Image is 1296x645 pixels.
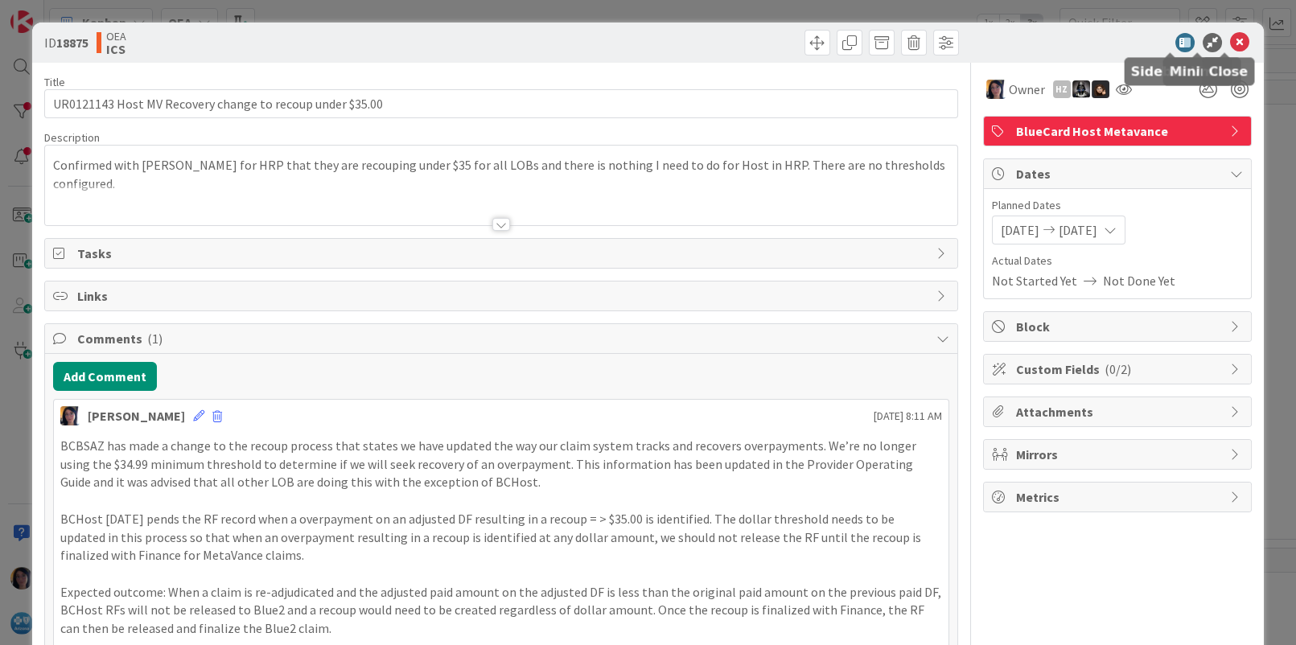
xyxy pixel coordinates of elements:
[56,35,88,51] b: 18875
[88,406,185,425] div: [PERSON_NAME]
[147,331,163,347] span: ( 1 )
[106,30,126,43] span: OEA
[1016,402,1222,421] span: Attachments
[60,510,941,565] p: BCHost [DATE] pends the RF record when a overpayment on an adjusted DF resulting in a recoup = > ...
[53,156,948,192] p: Confirmed with [PERSON_NAME] for HRP that they are recouping under $35 for all LOBs and there is ...
[1016,359,1222,379] span: Custom Fields
[1016,121,1222,141] span: BlueCard Host Metavance
[60,455,941,491] p: using the $34.99 minimum threshold to determine if we will seek recovery of an overpayment. This ...
[1208,64,1248,79] h5: Close
[1016,317,1222,336] span: Block
[44,33,88,52] span: ID
[1016,487,1222,507] span: Metrics
[1092,80,1109,98] img: ZB
[1016,445,1222,464] span: Mirrors
[60,437,941,455] p: BCBSAZ has made a change to the recoup process that states we have updated the way our claim syst...
[992,253,1243,269] span: Actual Dates
[1001,220,1039,240] span: [DATE]
[1016,164,1222,183] span: Dates
[986,80,1006,99] img: TC
[60,406,80,425] img: TC
[106,43,126,55] b: ICS
[77,329,928,348] span: Comments
[1059,220,1097,240] span: [DATE]
[1105,361,1131,377] span: ( 0/2 )
[1131,64,1226,79] h5: Sidebar View
[1053,80,1071,98] div: HZ
[44,89,957,118] input: type card name here...
[60,583,941,638] p: Expected outcome: When a claim is re-adjudicated and the adjusted paid amount on the adjusted DF ...
[1169,64,1234,79] h5: Minimize
[992,197,1243,214] span: Planned Dates
[1072,80,1090,98] img: KG
[44,130,100,145] span: Description
[53,362,157,391] button: Add Comment
[1103,271,1175,290] span: Not Done Yet
[874,408,942,425] span: [DATE] 8:11 AM
[992,271,1077,290] span: Not Started Yet
[44,75,65,89] label: Title
[77,244,928,263] span: Tasks
[1009,80,1045,99] span: Owner
[77,286,928,306] span: Links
